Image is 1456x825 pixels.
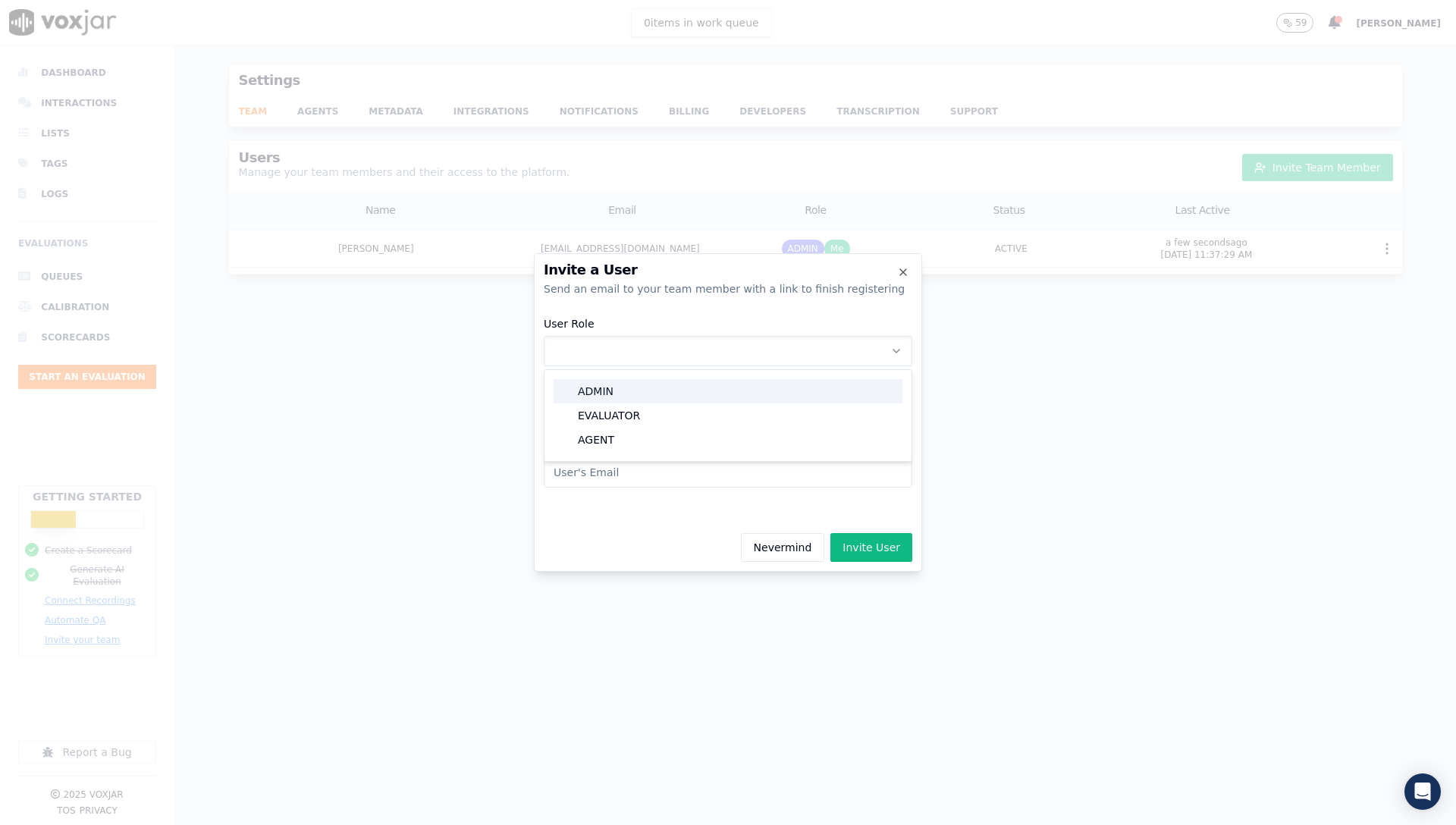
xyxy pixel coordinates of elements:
[741,533,825,562] button: Nevermind
[544,281,912,296] div: Send an email to your team member with a link to finish registering
[554,379,902,403] div: ADMIN
[544,457,912,488] input: User's Email
[544,263,912,277] h2: Invite a User
[554,403,902,428] div: EVALUATOR
[830,533,912,562] button: Invite User
[1404,773,1441,810] div: Open Intercom Messenger
[554,428,902,452] div: AGENT
[544,318,595,330] label: User Role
